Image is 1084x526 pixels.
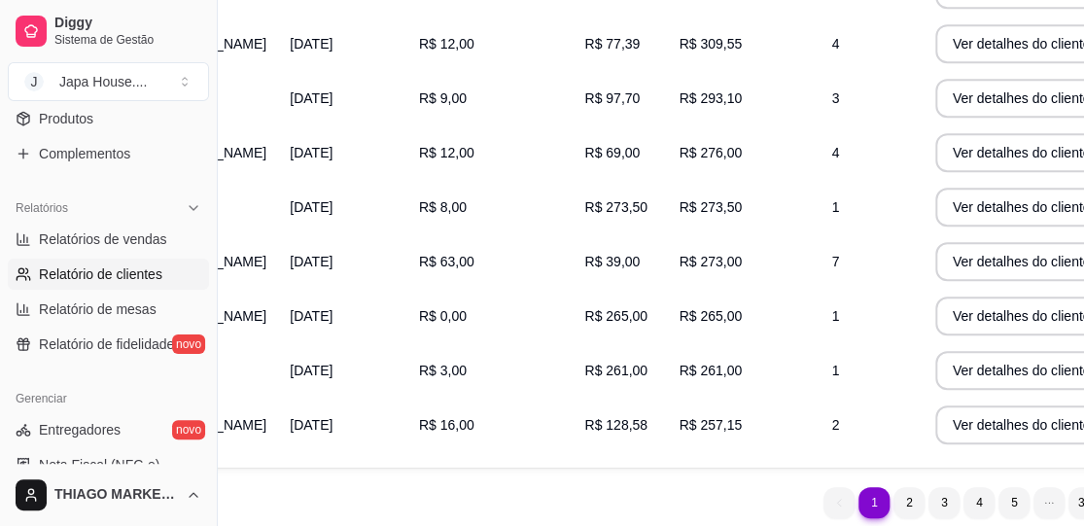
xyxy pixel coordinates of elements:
[39,144,130,163] span: Complementos
[584,90,640,106] span: R$ 97,70
[54,32,201,48] span: Sistema de Gestão
[893,487,925,518] li: pagination item 2
[679,254,742,269] span: R$ 273,00
[679,308,742,324] span: R$ 265,00
[832,90,840,106] span: 3
[832,254,840,269] span: 7
[8,138,209,169] a: Complementos
[832,417,840,433] span: 2
[8,294,209,325] a: Relatório de mesas
[39,299,157,319] span: Relatório de mesas
[584,254,640,269] span: R$ 39,00
[290,363,332,378] span: [DATE]
[584,363,647,378] span: R$ 261,00
[24,72,44,91] span: J
[59,72,147,91] div: Japa House. ...
[290,254,332,269] span: [DATE]
[584,417,647,433] span: R$ 128,58
[8,329,209,360] a: Relatório de fidelidadenovo
[419,36,474,52] span: R$ 12,00
[419,308,467,324] span: R$ 0,00
[679,36,742,52] span: R$ 309,55
[832,199,840,215] span: 1
[290,308,332,324] span: [DATE]
[419,363,467,378] span: R$ 3,00
[584,145,640,160] span: R$ 69,00
[679,90,742,106] span: R$ 293,10
[832,308,840,324] span: 1
[679,145,742,160] span: R$ 276,00
[679,417,742,433] span: R$ 257,15
[290,36,332,52] span: [DATE]
[8,259,209,290] a: Relatório de clientes
[8,8,209,54] a: DiggySistema de Gestão
[832,145,840,160] span: 4
[54,15,201,32] span: Diggy
[858,487,890,518] li: pagination item 1 active
[419,90,467,106] span: R$ 9,00
[584,308,647,324] span: R$ 265,00
[8,414,209,445] a: Entregadoresnovo
[290,90,332,106] span: [DATE]
[419,199,467,215] span: R$ 8,00
[39,420,121,439] span: Entregadores
[679,363,742,378] span: R$ 261,00
[290,145,332,160] span: [DATE]
[419,254,474,269] span: R$ 63,00
[39,264,162,284] span: Relatório de clientes
[584,36,640,52] span: R$ 77,39
[8,224,209,255] a: Relatórios de vendas
[963,487,995,518] li: pagination item 4
[290,417,332,433] span: [DATE]
[419,145,474,160] span: R$ 12,00
[832,363,840,378] span: 1
[584,199,647,215] span: R$ 273,50
[8,449,209,480] a: Nota Fiscal (NFC-e)
[8,103,209,134] a: Produtos
[39,109,93,128] span: Produtos
[39,334,174,354] span: Relatório de fidelidade
[16,200,68,216] span: Relatórios
[39,229,167,249] span: Relatórios de vendas
[679,199,742,215] span: R$ 273,50
[928,487,960,518] li: pagination item 3
[290,199,332,215] span: [DATE]
[8,383,209,414] div: Gerenciar
[39,455,159,474] span: Nota Fiscal (NFC-e)
[54,486,178,504] span: THIAGO MARKETING
[832,36,840,52] span: 4
[8,62,209,101] button: Select a team
[419,417,474,433] span: R$ 16,00
[8,472,209,518] button: THIAGO MARKETING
